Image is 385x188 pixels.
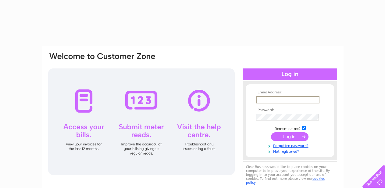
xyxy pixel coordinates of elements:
div: Clear Business would like to place cookies on your computer to improve your experience of the sit... [243,162,337,188]
a: Not registered? [256,148,325,154]
input: Submit [271,132,308,141]
td: Remember me? [255,125,325,131]
th: Email Address: [255,90,325,95]
a: Forgotten password? [256,142,325,148]
a: cookies policy [246,176,325,185]
th: Password: [255,108,325,112]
